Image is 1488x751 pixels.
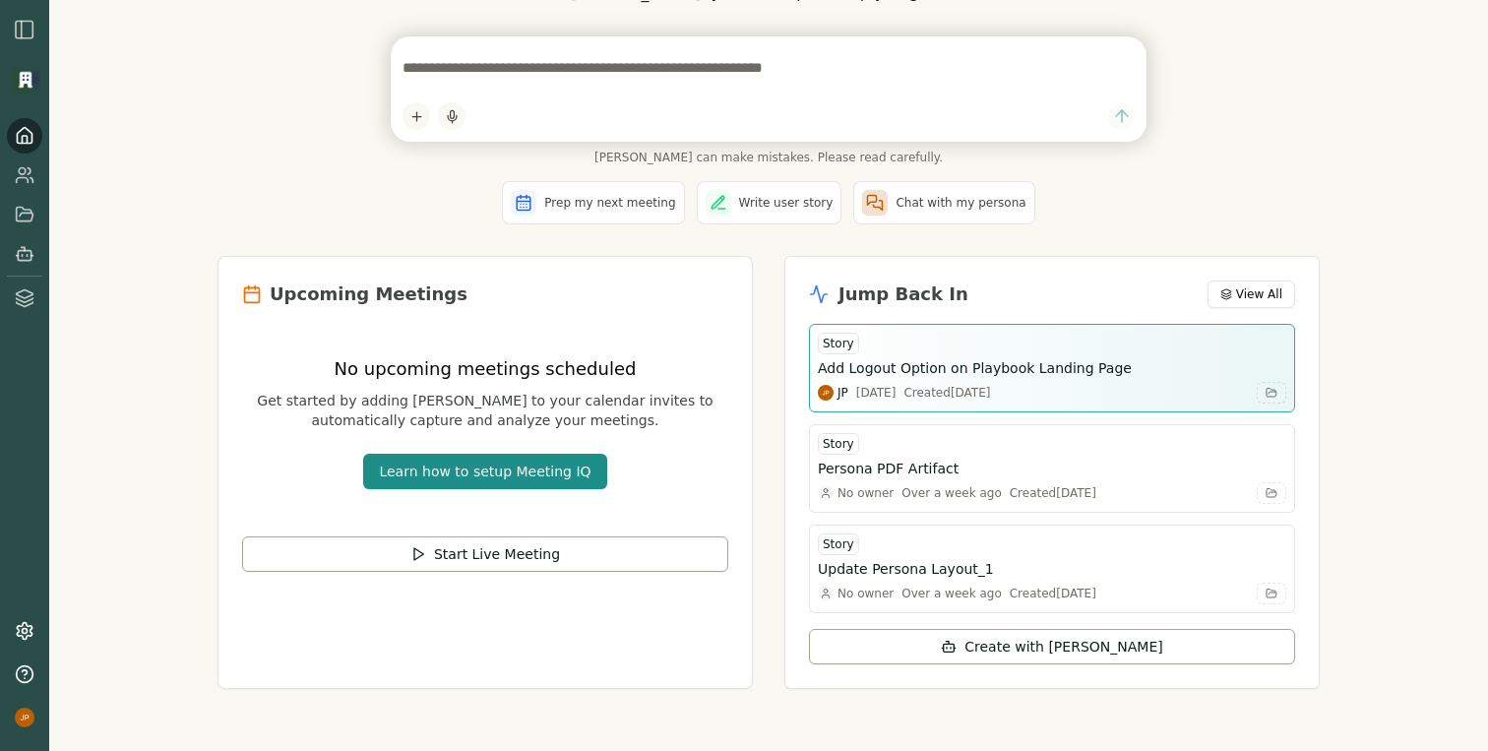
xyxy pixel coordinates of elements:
[818,358,1286,378] button: Add Logout Option on Playbook Landing Page
[901,586,1002,601] div: Over a week ago
[818,459,959,478] h3: Persona PDF Artifact
[1236,286,1282,302] span: View All
[837,586,894,601] span: No owner
[1108,103,1135,130] button: Send message
[818,533,859,555] div: Story
[856,385,897,401] div: [DATE]
[837,485,894,501] span: No owner
[818,559,994,579] h3: Update Persona Layout_1
[242,355,728,383] h3: No upcoming meetings scheduled
[403,102,430,130] button: Add content to chat
[242,391,728,430] p: Get started by adding [PERSON_NAME] to your calendar invites to automatically capture and analyze...
[1010,485,1096,501] div: Created [DATE]
[363,454,606,489] button: Learn how to setup Meeting IQ
[739,195,834,211] span: Write user story
[697,181,842,224] button: Write user story
[853,181,1034,224] button: Chat with my persona
[903,385,990,401] div: Created [DATE]
[502,181,684,224] button: Prep my next meeting
[896,195,1025,211] span: Chat with my persona
[809,629,1295,664] button: Create with [PERSON_NAME]
[11,65,40,94] img: Organization logo
[838,281,968,308] h2: Jump Back In
[818,358,1132,378] h3: Add Logout Option on Playbook Landing Page
[13,18,36,41] img: sidebar
[1208,281,1295,308] button: View All
[7,657,42,692] button: Help
[818,559,1286,579] button: Update Persona Layout_1
[391,150,1147,165] span: [PERSON_NAME] can make mistakes. Please read carefully.
[818,333,859,354] div: Story
[438,102,465,130] button: Start dictation
[818,385,834,401] img: Jagdip Pathare
[1010,586,1096,601] div: Created [DATE]
[242,536,728,572] button: Start Live Meeting
[964,637,1162,657] span: Create with [PERSON_NAME]
[818,459,1286,478] button: Persona PDF Artifact
[901,485,1002,501] div: Over a week ago
[818,433,859,455] div: Story
[15,708,34,727] img: profile
[270,281,467,308] h2: Upcoming Meetings
[544,195,675,211] span: Prep my next meeting
[434,544,560,564] span: Start Live Meeting
[837,385,848,401] span: JP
